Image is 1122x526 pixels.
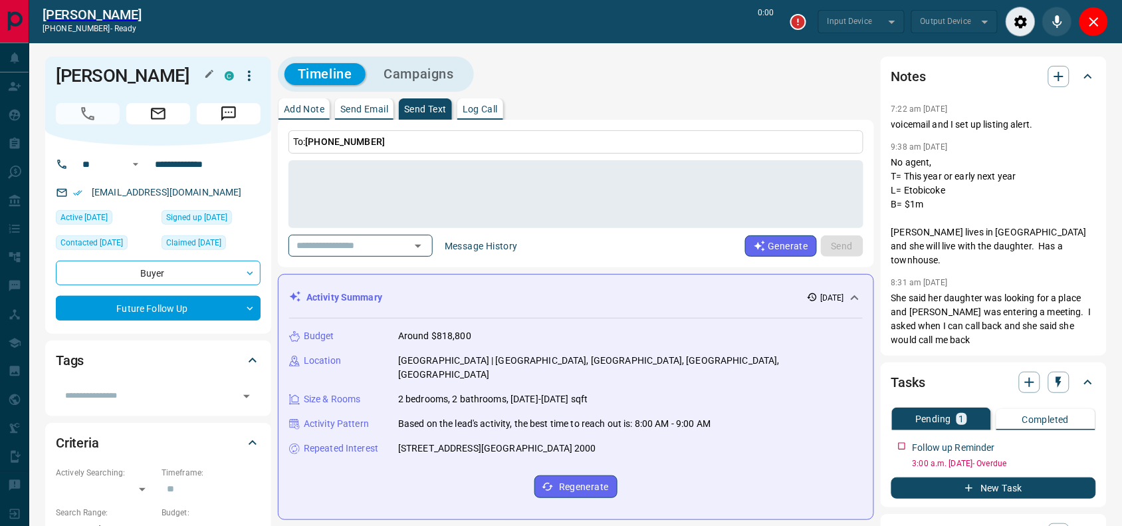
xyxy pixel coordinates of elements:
[162,507,261,519] p: Budget:
[289,285,863,310] div: Activity Summary[DATE]
[463,104,498,114] p: Log Call
[225,71,234,80] div: condos.ca
[1042,7,1072,37] div: Mute
[305,136,385,147] span: [PHONE_NUMBER]
[891,477,1096,499] button: New Task
[1079,7,1109,37] div: Close
[56,296,261,321] div: Future Follow Up
[304,354,341,368] p: Location
[304,392,361,406] p: Size & Rooms
[56,427,261,459] div: Criteria
[891,118,1096,132] p: voicemail and I set up listing alert.
[534,475,617,498] button: Regenerate
[371,63,467,85] button: Campaigns
[284,104,324,114] p: Add Note
[56,261,261,285] div: Buyer
[284,63,366,85] button: Timeline
[56,210,155,229] div: Tue Feb 04 2025
[162,467,261,479] p: Timeframe:
[92,187,242,197] a: [EMAIL_ADDRESS][DOMAIN_NAME]
[288,130,863,154] p: To:
[891,66,926,87] h2: Notes
[56,467,155,479] p: Actively Searching:
[1006,7,1036,37] div: Audio Settings
[891,142,948,152] p: 9:38 am [DATE]
[340,104,388,114] p: Send Email
[891,61,1096,92] div: Notes
[60,236,123,249] span: Contacted [DATE]
[915,414,951,424] p: Pending
[398,329,471,343] p: Around $818,800
[56,350,84,371] h2: Tags
[73,188,82,197] svg: Email Verified
[166,211,227,224] span: Signed up [DATE]
[891,291,1096,347] p: She said her daughter was looking for a place and [PERSON_NAME] was entering a meeting. I asked w...
[162,210,261,229] div: Tue Feb 04 2025
[891,156,1096,267] p: No agent, T= This year or early next year L= Etobicoke B= $1m [PERSON_NAME] lives in [GEOGRAPHIC_...
[56,507,155,519] p: Search Range:
[166,236,221,249] span: Claimed [DATE]
[959,414,964,424] p: 1
[162,235,261,254] div: Sun Sep 14 2025
[56,235,155,254] div: Tue Aug 19 2025
[913,441,995,455] p: Follow up Reminder
[891,372,925,393] h2: Tasks
[56,65,205,86] h1: [PERSON_NAME]
[237,387,256,406] button: Open
[398,442,596,456] p: [STREET_ADDRESS][GEOGRAPHIC_DATA] 2000
[56,432,99,454] h2: Criteria
[891,278,948,287] p: 8:31 am [DATE]
[404,104,447,114] p: Send Text
[306,291,382,305] p: Activity Summary
[43,7,142,23] a: [PERSON_NAME]
[114,24,137,33] span: ready
[745,235,817,257] button: Generate
[43,23,142,35] p: [PHONE_NUMBER] -
[891,366,1096,398] div: Tasks
[60,211,108,224] span: Active [DATE]
[197,103,261,124] span: Message
[304,417,369,431] p: Activity Pattern
[56,344,261,376] div: Tags
[304,442,378,456] p: Repeated Interest
[398,392,588,406] p: 2 bedrooms, 2 bathrooms, [DATE]-[DATE] sqft
[409,237,427,255] button: Open
[398,417,711,431] p: Based on the lead's activity, the best time to reach out is: 8:00 AM - 9:00 AM
[126,103,190,124] span: Email
[820,292,844,304] p: [DATE]
[891,104,948,114] p: 7:22 am [DATE]
[758,7,774,37] p: 0:00
[304,329,334,343] p: Budget
[398,354,863,382] p: [GEOGRAPHIC_DATA] | [GEOGRAPHIC_DATA], [GEOGRAPHIC_DATA], [GEOGRAPHIC_DATA], [GEOGRAPHIC_DATA]
[56,103,120,124] span: Call
[437,235,526,257] button: Message History
[1022,415,1069,424] p: Completed
[128,156,144,172] button: Open
[913,458,1096,469] p: 3:00 a.m. [DATE] - Overdue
